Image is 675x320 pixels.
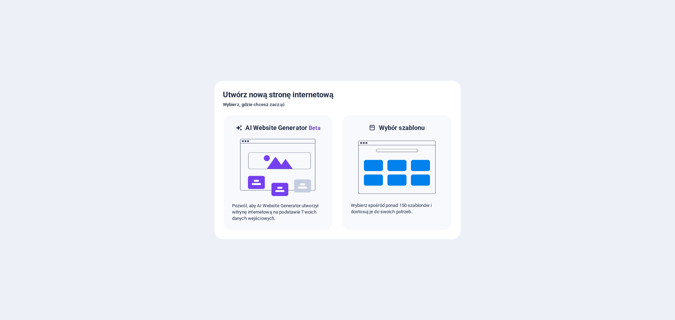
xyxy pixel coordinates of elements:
h5: Utwórz nową stronę internetową [223,89,452,100]
h6: AI Website Generator [245,124,320,132]
p: Pozwól, aby AI Website Generator utworzył witrynę internetową na podstawie Twoich danych wejściow... [232,203,324,222]
h6: Wybierz, gdzie chcesz zacząć [223,100,452,109]
div: Wybór szablonuWybierz spośród ponad 150 szablonów i dostosuj je do swoich potrzeb. [342,115,452,231]
img: ai [239,132,317,203]
span: Beta [307,125,321,131]
div: AI Website GeneratorBetaaiPozwól, aby AI Website Generator utworzył witrynę internetową na podsta... [223,115,333,231]
p: Wybierz spośród ponad 150 szablonów i dostosuj je do swoich potrzeb. [351,202,443,215]
h6: Wybór szablonu [379,124,425,132]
